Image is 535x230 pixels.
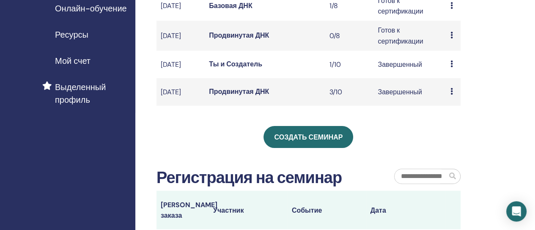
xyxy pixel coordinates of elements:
[378,60,422,69] font: Завершенный
[506,201,527,222] div: Открытый Интерком Мессенджер
[161,88,181,96] font: [DATE]
[55,55,91,66] font: Мой счет
[329,31,340,40] font: 0/8
[209,1,252,10] a: Базовая ДНК
[156,167,342,188] font: Регистрация на семинар
[274,133,343,142] font: Создать семинар
[370,206,386,215] font: Дата
[209,87,269,96] a: Продвинутая ДНК
[329,60,341,69] font: 1/10
[378,88,422,96] font: Завершенный
[378,26,423,45] font: Готов к сертификации
[161,200,217,220] font: [PERSON_NAME] заказа
[209,31,269,40] a: Продвинутая ДНК
[263,126,353,148] a: Создать семинар
[209,60,262,68] a: Ты и Создатель
[292,206,322,215] font: Событие
[161,31,181,40] font: [DATE]
[161,1,181,10] font: [DATE]
[329,1,338,10] font: 1/8
[55,82,106,105] font: Выделенный профиль
[161,60,181,69] font: [DATE]
[329,88,342,96] font: 3/10
[55,29,88,40] font: Ресурсы
[213,206,244,215] font: Участник
[55,3,127,14] font: Онлайн-обучение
